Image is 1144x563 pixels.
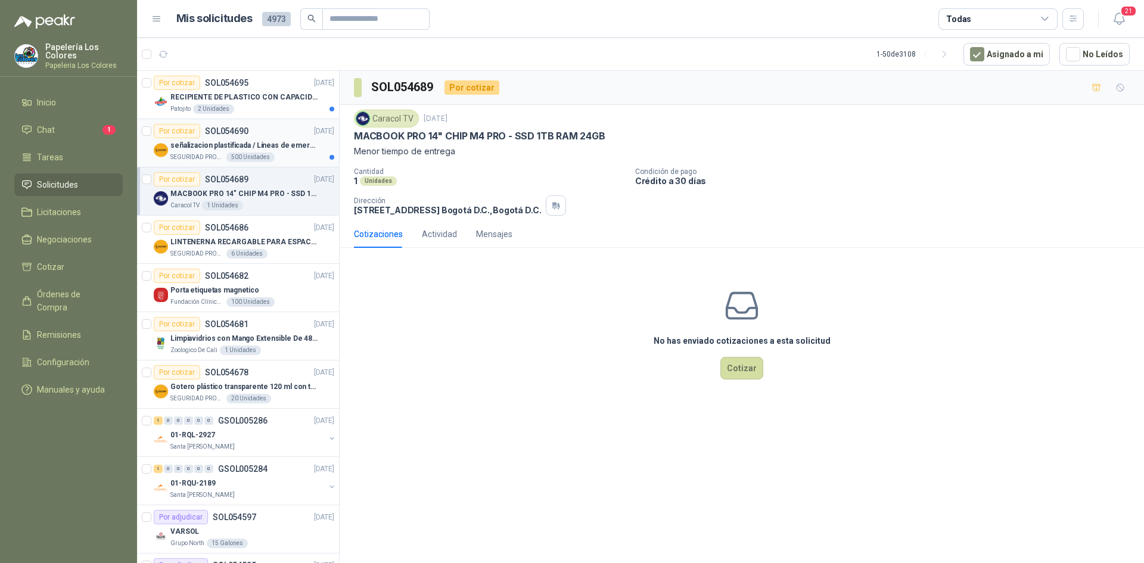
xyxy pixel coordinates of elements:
a: Cotizar [14,256,123,278]
p: Fundación Clínica Shaio [170,297,224,307]
p: Santa [PERSON_NAME] [170,490,235,500]
div: Por cotizar [154,76,200,90]
img: Company Logo [154,288,168,302]
a: Licitaciones [14,201,123,223]
a: Órdenes de Compra [14,283,123,319]
button: Cotizar [720,357,763,380]
p: [DATE] [314,367,334,378]
h3: No has enviado cotizaciones a esta solicitud [654,334,831,347]
p: [DATE] [314,222,334,234]
div: 0 [194,416,203,425]
span: Inicio [37,96,56,109]
button: Asignado a mi [963,43,1050,66]
a: Por cotizarSOL054682[DATE] Company LogoPorta etiquetas magneticoFundación Clínica Shaio100 Unidades [137,264,339,312]
img: Company Logo [154,529,168,543]
div: 0 [194,465,203,473]
a: Por cotizarSOL054689[DATE] Company LogoMACBOOK PRO 14" CHIP M4 PRO - SSD 1TB RAM 24GBCaracol TV1 ... [137,167,339,216]
p: Caracol TV [170,201,200,210]
div: Por cotizar [154,269,200,283]
p: [DATE] [314,512,334,523]
p: RECIPIENTE DE PLASTICO CON CAPACIDAD DE 1.8 LT PARA LA EXTRACCIÓN MANUAL DE LIQUIDOS [170,92,319,103]
a: Solicitudes [14,173,123,196]
p: 1 [354,176,357,186]
img: Company Logo [154,384,168,399]
p: Papelería Los Colores [45,43,123,60]
p: [DATE] [314,464,334,475]
span: Tareas [37,151,63,164]
div: 100 Unidades [226,297,275,307]
img: Company Logo [154,191,168,206]
p: SOL054686 [205,223,248,232]
img: Company Logo [154,433,168,447]
div: 0 [164,416,173,425]
p: [DATE] [314,270,334,282]
div: 0 [164,465,173,473]
p: SOL054689 [205,175,248,183]
p: VARSOL [170,526,199,537]
a: Inicio [14,91,123,114]
div: 0 [204,416,213,425]
div: Todas [946,13,971,26]
a: 1 0 0 0 0 0 GSOL005284[DATE] Company Logo01-RQU-2189Santa [PERSON_NAME] [154,462,337,500]
a: Manuales y ayuda [14,378,123,401]
p: LINTENERNA RECARGABLE PARA ESPACIOS ABIERTOS 100-120MTS [170,237,319,248]
span: 4973 [262,12,291,26]
p: SOL054695 [205,79,248,87]
p: SEGURIDAD PROVISER LTDA [170,394,224,403]
p: Limpiavidrios con Mango Extensible De 48 a 78 cm [170,333,319,344]
div: 1 Unidades [220,346,261,355]
p: [DATE] [314,319,334,330]
div: Por cotizar [154,317,200,331]
span: Solicitudes [37,178,78,191]
a: Por cotizarSOL054681[DATE] Company LogoLimpiavidrios con Mango Extensible De 48 a 78 cmZoologico ... [137,312,339,360]
div: 1 [154,416,163,425]
span: Configuración [37,356,89,369]
p: señalizacion plastificada / Líneas de emergencia [170,140,319,151]
img: Logo peakr [14,14,75,29]
p: MACBOOK PRO 14" CHIP M4 PRO - SSD 1TB RAM 24GB [354,130,605,142]
div: 500 Unidades [226,153,275,162]
p: [DATE] [314,126,334,137]
p: Menor tiempo de entrega [354,145,1130,158]
div: 0 [174,416,183,425]
span: Remisiones [37,328,81,341]
p: [DATE] [314,77,334,89]
a: Por cotizarSOL054678[DATE] Company LogoGotero plástico transparente 120 ml con tapa de seguridadS... [137,360,339,409]
p: Cantidad [354,167,626,176]
div: 0 [204,465,213,473]
img: Company Logo [154,481,168,495]
span: 21 [1120,5,1137,17]
div: Por cotizar [154,220,200,235]
div: 20 Unidades [226,394,271,403]
h1: Mis solicitudes [176,10,253,27]
a: Remisiones [14,324,123,346]
div: Por cotizar [154,172,200,186]
p: 01-RQU-2189 [170,478,216,489]
a: Por cotizarSOL054690[DATE] Company Logoseñalizacion plastificada / Líneas de emergenciaSEGURIDAD ... [137,119,339,167]
p: Condición de pago [635,167,1139,176]
a: Negociaciones [14,228,123,251]
p: Grupo North [170,539,204,548]
p: GSOL005284 [218,465,268,473]
span: Cotizar [37,260,64,273]
p: [DATE] [424,113,447,125]
img: Company Logo [154,239,168,254]
a: Tareas [14,146,123,169]
p: [DATE] [314,415,334,427]
div: Caracol TV [354,110,419,127]
p: Dirección [354,197,541,205]
p: Patojito [170,104,191,114]
span: Chat [37,123,55,136]
img: Company Logo [356,112,369,125]
p: SEGURIDAD PROVISER LTDA [170,153,224,162]
p: [STREET_ADDRESS] Bogotá D.C. , Bogotá D.C. [354,205,541,215]
p: SOL054681 [205,320,248,328]
p: SOL054690 [205,127,248,135]
span: Manuales y ayuda [37,383,105,396]
p: SOL054682 [205,272,248,280]
img: Company Logo [15,45,38,67]
img: Company Logo [154,95,168,109]
p: Papeleria Los Colores [45,62,123,69]
p: GSOL005286 [218,416,268,425]
span: Licitaciones [37,206,81,219]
